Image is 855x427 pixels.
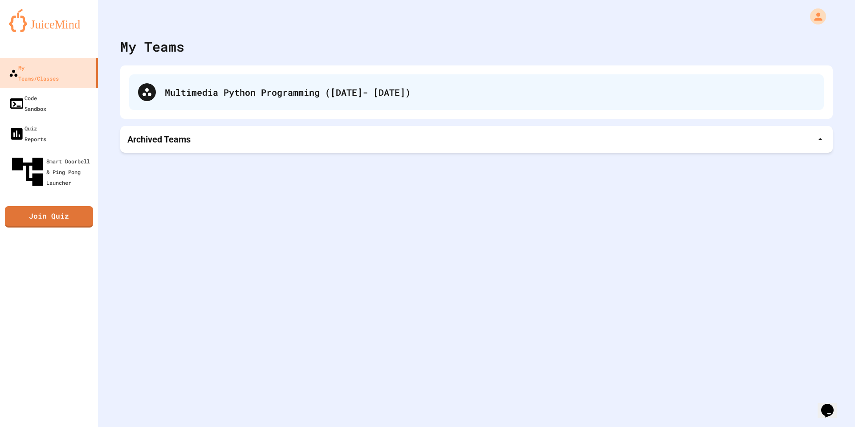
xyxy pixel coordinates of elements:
[5,206,93,228] a: Join Quiz
[9,153,94,191] div: Smart Doorbell & Ping Pong Launcher
[9,123,46,144] div: Quiz Reports
[9,62,59,84] div: My Teams/Classes
[129,74,824,110] div: Multimedia Python Programming ([DATE]- [DATE])
[818,391,846,418] iframe: chat widget
[127,133,191,146] p: Archived Teams
[801,6,828,27] div: My Account
[165,85,815,99] div: Multimedia Python Programming ([DATE]- [DATE])
[9,9,89,32] img: logo-orange.svg
[9,93,46,114] div: Code Sandbox
[120,37,184,57] div: My Teams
